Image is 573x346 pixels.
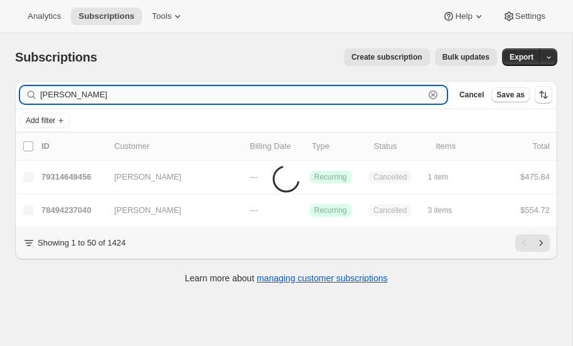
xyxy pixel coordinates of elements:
span: Add filter [26,116,55,126]
span: Subscriptions [15,50,97,64]
span: Analytics [28,11,61,21]
button: Save as [491,87,530,102]
span: Help [455,11,472,21]
button: Cancel [454,87,489,102]
span: Settings [515,11,545,21]
span: Save as [496,90,525,100]
button: Help [435,8,492,25]
span: Export [510,52,533,62]
button: Sort the results [535,86,552,104]
button: Settings [495,8,553,25]
span: Bulk updates [442,52,490,62]
input: Filter subscribers [40,86,424,104]
p: Showing 1 to 50 of 1424 [38,237,126,249]
span: Tools [152,11,171,21]
nav: Pagination [515,234,550,252]
button: Next [532,234,550,252]
p: Learn more about [185,272,388,284]
button: Create subscription [344,48,430,66]
button: Bulk updates [435,48,497,66]
span: Subscriptions [78,11,134,21]
a: managing customer subscriptions [257,273,388,283]
span: Cancel [459,90,484,100]
button: Subscriptions [71,8,142,25]
button: Analytics [20,8,68,25]
button: Add filter [20,113,70,128]
button: Clear [427,89,439,101]
span: Create subscription [351,52,422,62]
button: Export [502,48,541,66]
button: Tools [144,8,191,25]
